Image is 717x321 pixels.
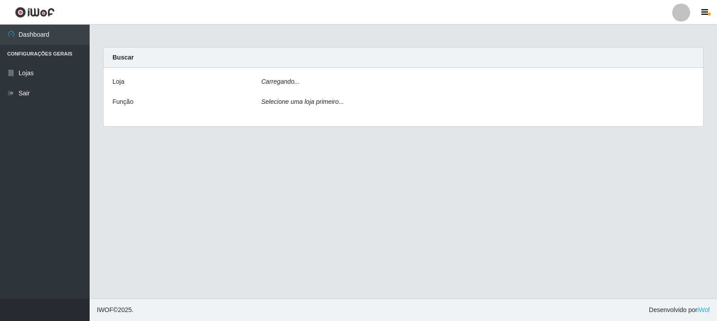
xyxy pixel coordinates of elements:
[261,78,300,85] i: Carregando...
[97,305,134,315] span: © 2025 .
[112,77,124,86] label: Loja
[649,305,710,315] span: Desenvolvido por
[97,306,113,313] span: IWOF
[697,306,710,313] a: iWof
[112,97,134,107] label: Função
[261,98,344,105] i: Selecione uma loja primeiro...
[15,7,55,18] img: CoreUI Logo
[112,54,134,61] strong: Buscar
